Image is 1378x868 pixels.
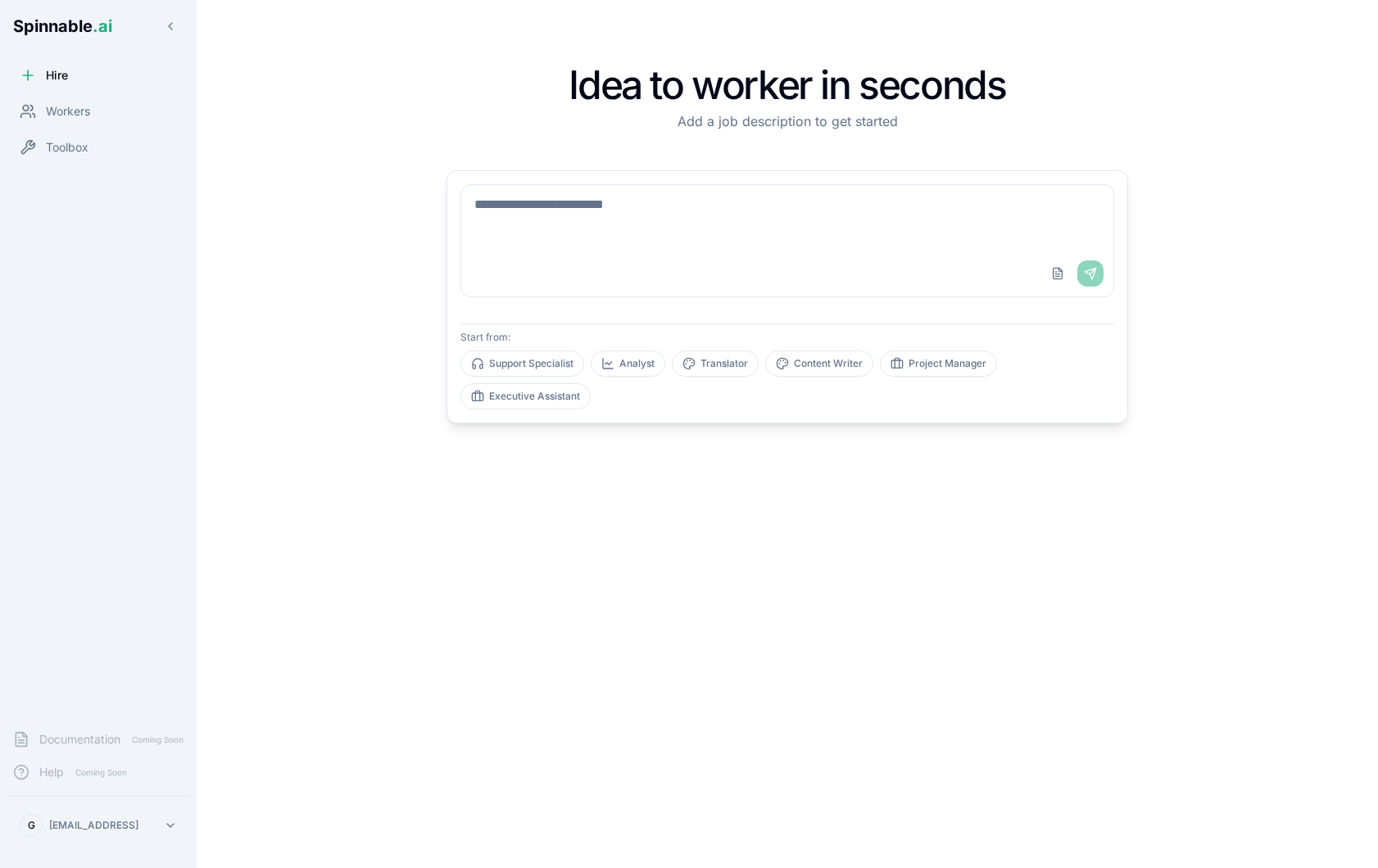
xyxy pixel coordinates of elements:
button: Translator [672,350,759,377]
span: Coming Soon [70,765,132,780]
button: Analyst [591,350,665,377]
p: [EMAIL_ADDRESS] [49,819,138,832]
span: Coming Soon [127,732,188,748]
span: Documentation [39,731,120,748]
span: .ai [93,16,112,36]
span: Spinnable [13,16,112,36]
h1: Idea to worker in seconds [446,66,1128,105]
span: Workers [46,103,90,120]
p: Start from: [460,331,1114,344]
button: Support Specialist [460,350,584,377]
p: Add a job description to get started [446,111,1128,131]
span: Hire [46,67,68,84]
span: Toolbox [46,139,88,156]
button: Project Manager [880,350,997,377]
span: G [28,819,35,832]
span: Help [39,764,64,780]
button: G[EMAIL_ADDRESS] [13,809,184,842]
button: Executive Assistant [460,383,591,409]
button: Content Writer [765,350,873,377]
